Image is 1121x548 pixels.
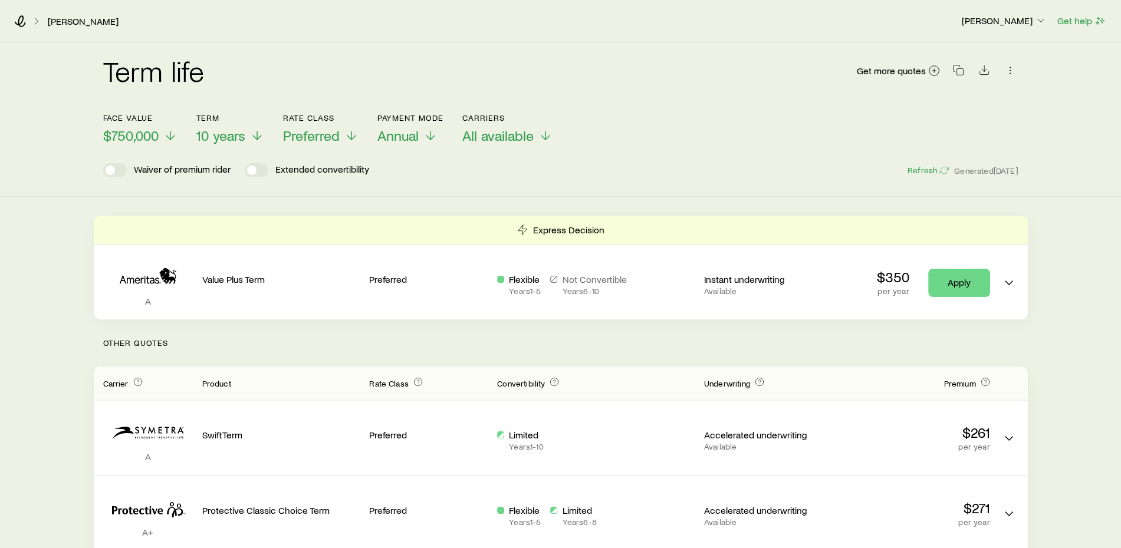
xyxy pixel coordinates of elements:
span: Underwriting [704,378,750,388]
span: Premium [944,378,975,388]
p: Years 6 - 10 [562,286,626,296]
p: Protective Classic Choice Term [202,504,360,516]
button: Face value$750,000 [103,113,177,144]
button: CarriersAll available [462,113,553,144]
p: per year [832,442,990,451]
p: A [103,295,193,307]
p: Accelerated underwriting [704,429,823,441]
p: A+ [103,526,193,538]
span: Rate Class [369,378,409,388]
span: Convertibility [497,378,545,388]
p: Value Plus Term [202,273,360,285]
p: Accelerated underwriting [704,504,823,516]
p: Waiver of premium rider [134,163,231,177]
span: 10 years [196,127,245,144]
p: $350 [877,269,909,285]
p: Not Convertible [562,273,626,285]
span: [DATE] [994,166,1018,176]
a: Apply [928,269,990,297]
div: Term quotes [94,216,1028,319]
span: Annual [377,127,419,144]
p: Other Quotes [94,319,1028,367]
p: Available [704,286,823,296]
h2: Term life [103,57,205,85]
p: per year [832,517,990,527]
p: Extended convertibility [275,163,369,177]
p: Payment Mode [377,113,444,123]
span: Product [202,378,231,388]
p: per year [877,286,909,296]
p: Preferred [369,273,488,285]
a: Download CSV [976,67,992,78]
span: Preferred [283,127,340,144]
button: Term10 years [196,113,264,144]
span: Generated [954,166,1018,176]
p: SwiftTerm [202,429,360,441]
button: Get help [1057,14,1107,28]
p: Years 1 - 5 [509,286,541,296]
p: Express Decision [533,224,604,236]
p: Limited [562,504,596,516]
a: [PERSON_NAME] [47,16,119,27]
button: Rate ClassPreferred [283,113,359,144]
p: Carriers [462,113,553,123]
span: All available [462,127,534,144]
p: Flexible [509,273,541,285]
p: Limited [509,429,543,441]
p: Available [704,442,823,451]
p: Term [196,113,264,123]
p: Preferred [369,429,488,441]
p: Preferred [369,504,488,516]
p: Available [704,517,823,527]
p: Flexible [509,504,541,516]
p: Rate Class [283,113,359,123]
p: Years 1 - 5 [509,517,541,527]
button: Payment ModeAnnual [377,113,444,144]
button: [PERSON_NAME] [961,14,1047,28]
p: Face value [103,113,177,123]
span: $750,000 [103,127,159,144]
p: Years 1 - 10 [509,442,543,451]
p: $261 [832,424,990,441]
p: Years 6 - 8 [562,517,596,527]
p: Instant underwriting [704,273,823,285]
span: Carrier [103,378,129,388]
button: Refresh [907,165,949,176]
a: Get more quotes [856,64,941,78]
span: Get more quotes [857,66,926,75]
p: $271 [832,500,990,516]
p: A [103,451,193,463]
p: [PERSON_NAME] [962,15,1047,27]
